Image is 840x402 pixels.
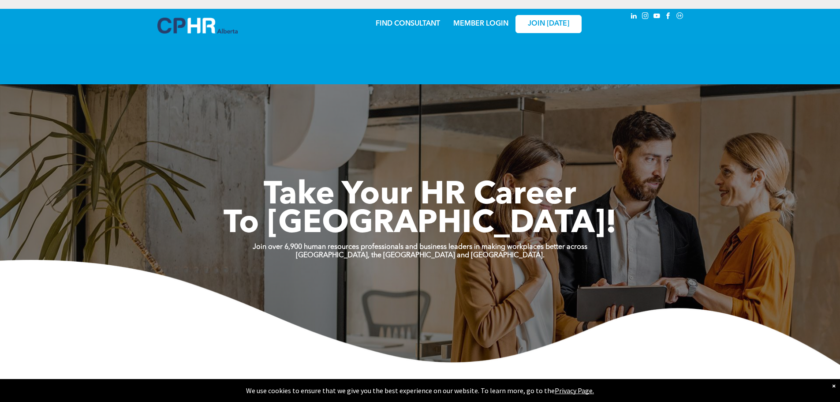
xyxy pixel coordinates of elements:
[157,18,238,34] img: A blue and white logo for cp alberta
[528,20,569,28] span: JOIN [DATE]
[453,20,508,27] a: MEMBER LOGIN
[264,180,576,211] span: Take Your HR Career
[253,244,587,251] strong: Join over 6,900 human resources professionals and business leaders in making workplaces better ac...
[296,252,545,259] strong: [GEOGRAPHIC_DATA], the [GEOGRAPHIC_DATA] and [GEOGRAPHIC_DATA].
[629,11,639,23] a: linkedin
[376,20,440,27] a: FIND CONSULTANT
[652,11,662,23] a: youtube
[832,381,836,390] div: Dismiss notification
[224,208,617,240] span: To [GEOGRAPHIC_DATA]!
[515,15,582,33] a: JOIN [DATE]
[555,386,594,395] a: Privacy Page.
[675,11,685,23] a: Social network
[664,11,673,23] a: facebook
[641,11,650,23] a: instagram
